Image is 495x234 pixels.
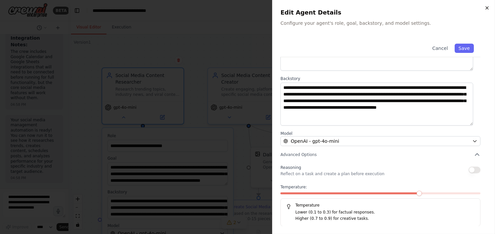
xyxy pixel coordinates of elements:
[295,215,475,222] p: Higher (0.7 to 0.9) for creative tasks.
[280,76,480,81] label: Backstory
[295,209,475,216] p: Lower (0.1 to 0.3) for factual responses.
[280,171,384,176] p: Reflect on a task and create a plan before execution
[280,184,307,190] span: Temperature:
[280,8,487,17] h2: Edit Agent Details
[280,152,316,157] span: Advanced Options
[280,20,487,26] p: Configure your agent's role, goal, backstory, and model settings.
[286,203,475,208] h5: Temperature
[280,165,301,170] span: Reasoning
[280,151,480,158] button: Advanced Options
[428,44,452,53] button: Cancel
[280,131,480,136] label: Model
[280,136,480,146] button: OpenAI - gpt-4o-mini
[455,44,474,53] button: Save
[291,138,339,144] span: OpenAI - gpt-4o-mini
